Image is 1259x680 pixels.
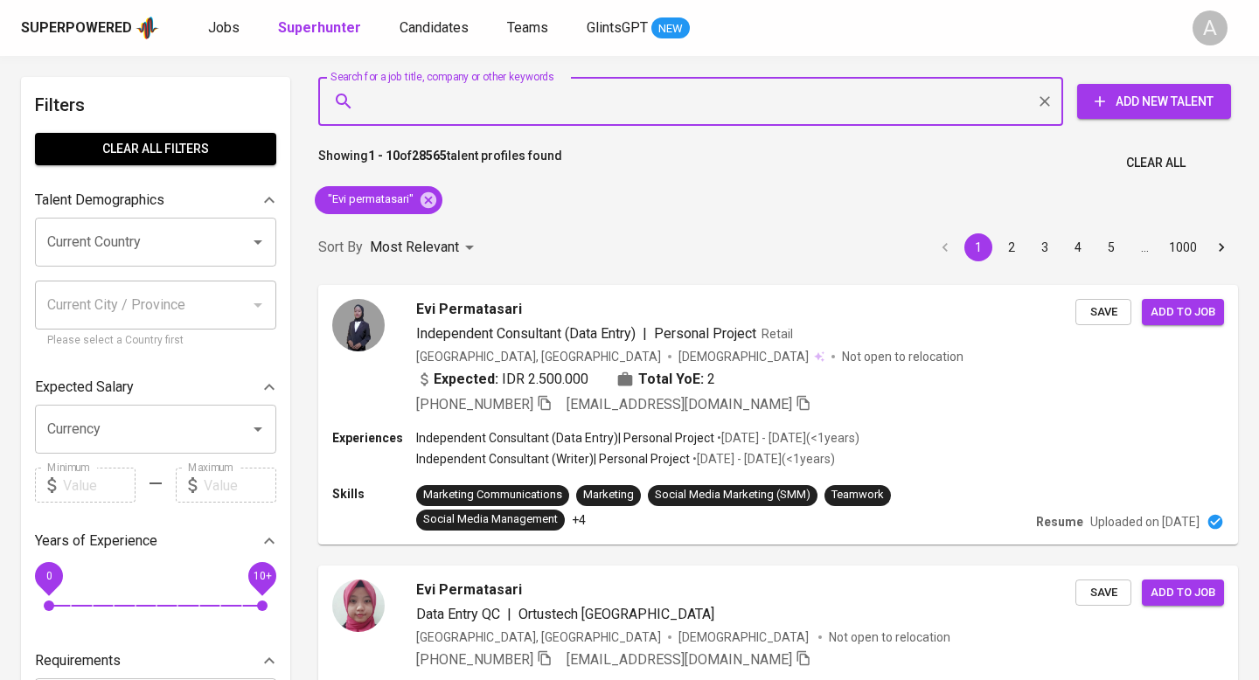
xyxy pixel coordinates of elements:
[423,487,562,503] div: Marketing Communications
[587,19,648,36] span: GlintsGPT
[370,237,459,258] p: Most Relevant
[35,524,276,559] div: Years of Experience
[35,377,134,398] p: Expected Salary
[518,606,714,622] span: Ortustech [GEOGRAPHIC_DATA]
[507,604,511,625] span: |
[1075,579,1131,607] button: Save
[1207,233,1235,261] button: Go to next page
[1142,299,1224,326] button: Add to job
[572,511,586,529] p: +4
[416,299,522,320] span: Evi Permatasari
[998,233,1026,261] button: Go to page 2
[1130,239,1158,256] div: …
[416,450,690,468] p: Independent Consultant (Writer) | Personal Project
[246,417,270,441] button: Open
[678,628,811,646] span: [DEMOGRAPHIC_DATA]
[246,230,270,254] button: Open
[208,19,240,36] span: Jobs
[1090,513,1200,531] p: Uploaded on [DATE]
[416,369,588,390] div: IDR 2.500.000
[434,369,498,390] b: Expected:
[707,369,715,390] span: 2
[655,487,810,503] div: Social Media Marketing (SMM)
[49,138,262,160] span: Clear All filters
[583,487,634,503] div: Marketing
[35,91,276,119] h6: Filters
[1097,233,1125,261] button: Go to page 5
[208,17,243,39] a: Jobs
[35,183,276,218] div: Talent Demographics
[370,232,480,264] div: Most Relevant
[35,190,164,211] p: Talent Demographics
[1151,583,1215,603] span: Add to job
[929,233,1238,261] nav: pagination navigation
[1142,579,1224,607] button: Add to job
[253,570,271,582] span: 10+
[1091,91,1217,113] span: Add New Talent
[332,579,385,632] img: c21c1538e4974c9df673edcf3e4baeb7.jpg
[400,19,469,36] span: Candidates
[21,15,159,41] a: Superpoweredapp logo
[416,628,661,646] div: [GEOGRAPHIC_DATA], [GEOGRAPHIC_DATA]
[318,285,1238,545] a: Evi PermatasariIndependent Consultant (Data Entry)|Personal ProjectRetail[GEOGRAPHIC_DATA], [GEOG...
[690,450,835,468] p: • [DATE] - [DATE] ( <1 years )
[45,570,52,582] span: 0
[1126,152,1186,174] span: Clear All
[1193,10,1228,45] div: A
[318,237,363,258] p: Sort By
[423,511,558,528] div: Social Media Management
[1119,147,1193,179] button: Clear All
[332,429,416,447] p: Experiences
[507,17,552,39] a: Teams
[35,133,276,165] button: Clear All filters
[678,348,811,365] span: [DEMOGRAPHIC_DATA]
[63,468,136,503] input: Value
[1075,299,1131,326] button: Save
[332,485,416,503] p: Skills
[416,651,533,668] span: [PHONE_NUMBER]
[315,191,424,208] span: "Evi permatasari"
[964,233,992,261] button: page 1
[35,650,121,671] p: Requirements
[507,19,548,36] span: Teams
[842,348,963,365] p: Not open to relocation
[416,325,636,342] span: Independent Consultant (Data Entry)
[654,325,756,342] span: Personal Project
[1084,302,1123,323] span: Save
[1151,302,1215,323] span: Add to job
[318,147,562,179] p: Showing of talent profiles found
[1077,84,1231,119] button: Add New Talent
[136,15,159,41] img: app logo
[567,651,792,668] span: [EMAIL_ADDRESS][DOMAIN_NAME]
[762,327,793,341] span: Retail
[204,468,276,503] input: Value
[400,17,472,39] a: Candidates
[829,628,950,646] p: Not open to relocation
[416,579,522,600] span: Evi Permatasari
[416,396,533,413] span: [PHONE_NUMBER]
[587,17,690,39] a: GlintsGPT NEW
[651,20,690,38] span: NEW
[35,370,276,405] div: Expected Salary
[21,18,132,38] div: Superpowered
[1084,583,1123,603] span: Save
[1033,89,1057,114] button: Clear
[567,396,792,413] span: [EMAIL_ADDRESS][DOMAIN_NAME]
[278,19,361,36] b: Superhunter
[315,186,442,214] div: "Evi permatasari"
[638,369,704,390] b: Total YoE:
[35,643,276,678] div: Requirements
[1031,233,1059,261] button: Go to page 3
[1036,513,1083,531] p: Resume
[368,149,400,163] b: 1 - 10
[278,17,365,39] a: Superhunter
[416,348,661,365] div: [GEOGRAPHIC_DATA], [GEOGRAPHIC_DATA]
[1064,233,1092,261] button: Go to page 4
[1164,233,1202,261] button: Go to page 1000
[714,429,859,447] p: • [DATE] - [DATE] ( <1 years )
[416,606,500,622] span: Data Entry QC
[643,323,647,344] span: |
[831,487,884,503] div: Teamwork
[416,429,714,447] p: Independent Consultant (Data Entry) | Personal Project
[47,332,264,350] p: Please select a Country first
